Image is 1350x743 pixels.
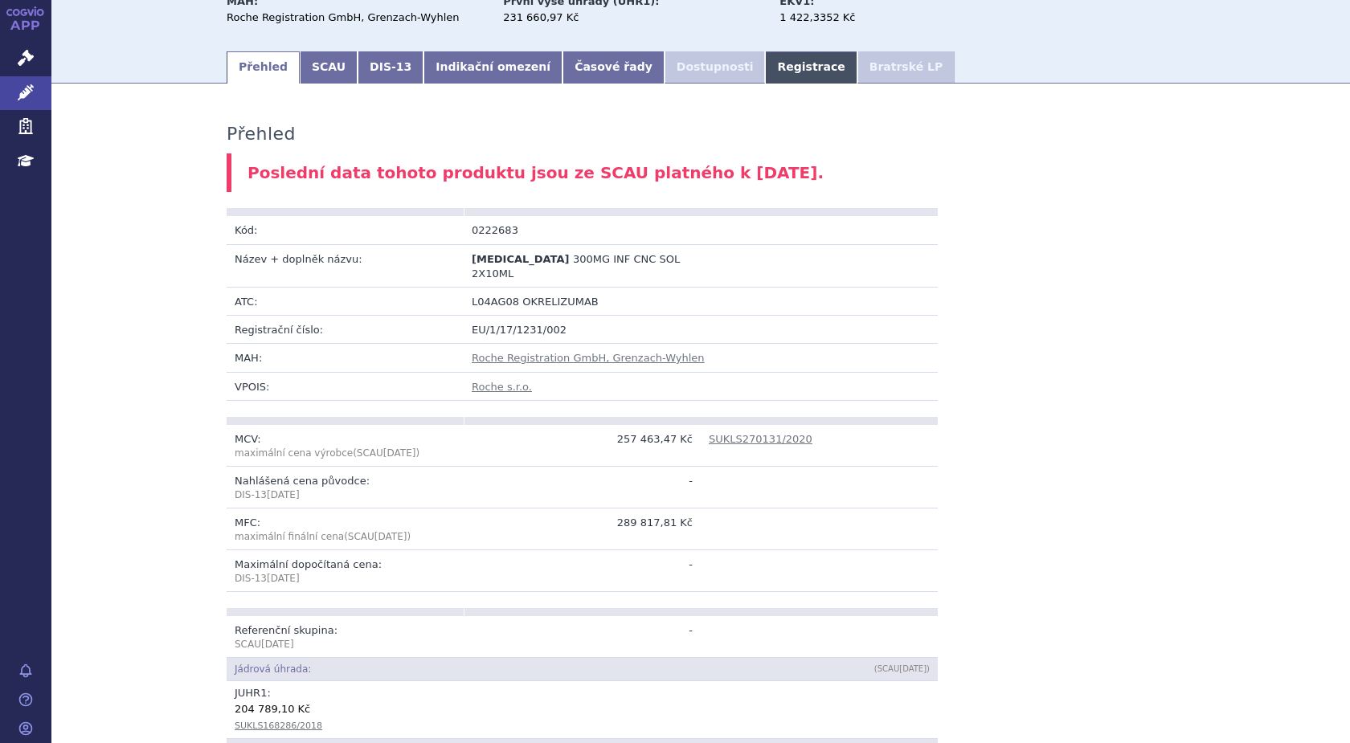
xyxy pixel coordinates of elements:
a: Časové řady [562,51,665,84]
td: MFC: [227,508,464,549]
td: 257 463,47 Kč [464,425,701,467]
td: MAH: [227,344,464,372]
a: DIS-13 [358,51,423,84]
span: maximální cena výrobce [235,447,353,459]
div: Poslední data tohoto produktu jsou ze SCAU platného k [DATE]. [227,153,1175,193]
td: 289 817,81 Kč [464,508,701,549]
td: - [464,549,701,591]
p: DIS-13 [235,488,456,502]
td: Kód: [227,216,464,244]
p: DIS-13 [235,572,456,586]
span: (SCAU ) [874,664,930,673]
a: Registrace [765,51,857,84]
span: [DATE] [267,573,300,584]
p: maximální finální cena [235,530,456,544]
div: Roche Registration GmbH, Grenzach-Wyhlen [227,10,488,25]
a: Roche Registration GmbH, Grenzach-Wyhlen [472,352,705,364]
td: ATC: [227,288,464,316]
div: 204 789,10 Kč [235,700,930,716]
span: (SCAU ) [235,447,419,459]
td: MCV: [227,425,464,467]
a: SUKLS168286/2018 [235,721,322,731]
h3: Přehled [227,124,296,145]
td: Jádrová úhrada: [227,657,701,680]
td: Nahlášená cena původce: [227,466,464,508]
td: Referenční skupina: [227,616,464,658]
span: 1 [260,687,267,699]
div: 1 422,3352 Kč [779,10,960,25]
td: - [464,616,701,658]
a: Indikační omezení [423,51,562,84]
td: EU/1/17/1231/002 [464,316,938,344]
td: Registrační číslo: [227,316,464,344]
span: [DATE] [899,664,927,673]
span: 300MG INF CNC SOL 2X10ML [472,253,680,280]
a: Přehled [227,51,300,84]
td: 0222683 [464,216,701,244]
span: [DATE] [267,489,300,500]
td: VPOIS: [227,372,464,400]
a: SUKLS270131/2020 [709,433,812,445]
span: L04AG08 [472,296,519,308]
td: Maximální dopočítaná cena: [227,549,464,591]
span: [MEDICAL_DATA] [472,253,569,265]
a: SCAU [300,51,358,84]
span: [DATE] [261,639,294,650]
div: 231 660,97 Kč [503,10,764,25]
span: (SCAU ) [344,531,411,542]
span: [DATE] [383,447,416,459]
span: OKRELIZUMAB [522,296,599,308]
td: Název + doplněk názvu: [227,244,464,287]
p: SCAU [235,638,456,651]
td: JUHR : [227,681,938,739]
span: [DATE] [374,531,407,542]
a: Roche s.r.o. [472,381,532,393]
td: - [464,466,701,508]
